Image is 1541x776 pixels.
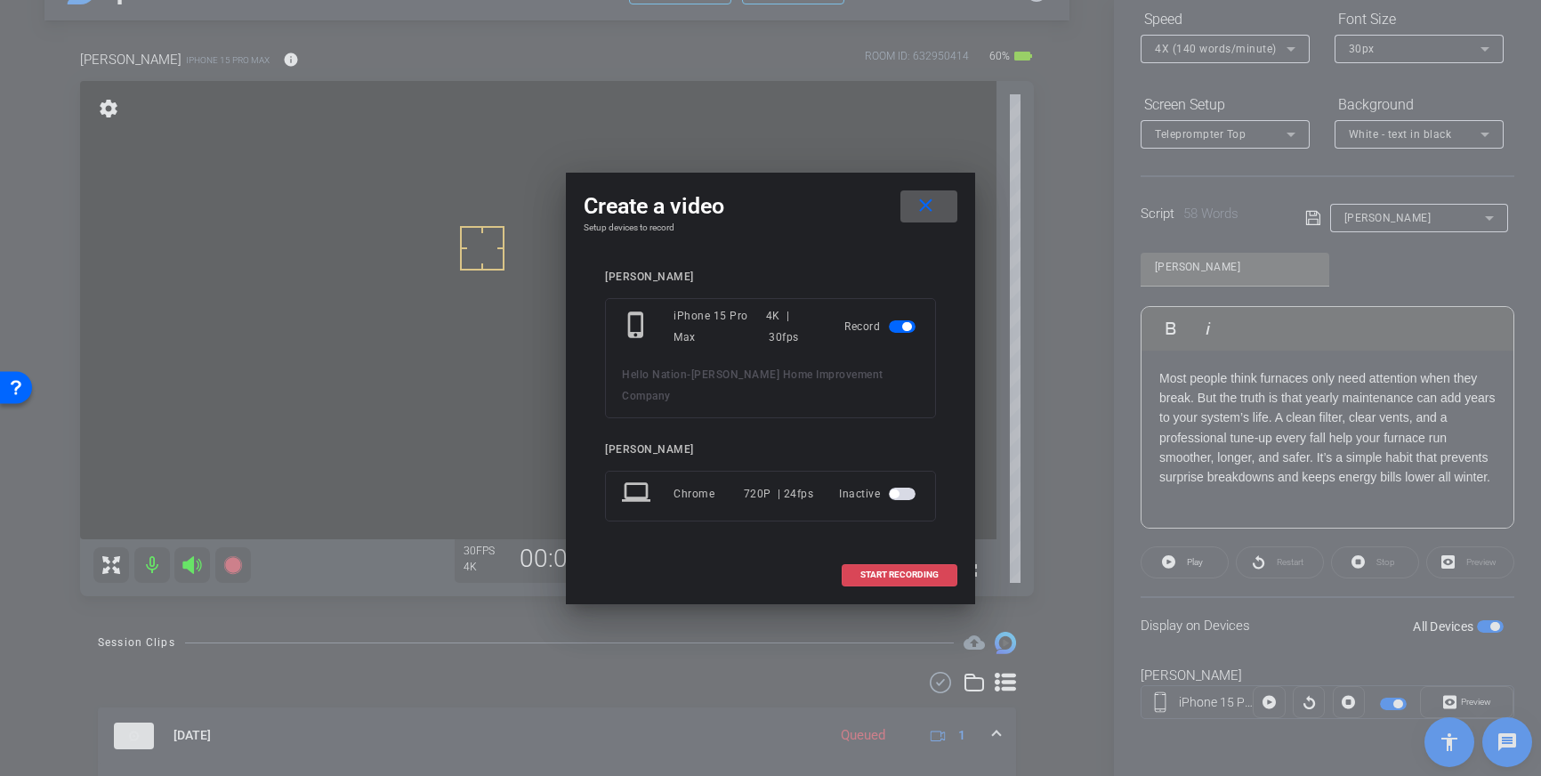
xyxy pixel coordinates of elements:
[860,570,939,579] span: START RECORDING
[622,478,654,510] mat-icon: laptop
[622,311,654,343] mat-icon: phone_iphone
[674,305,766,348] div: iPhone 15 Pro Max
[839,478,919,510] div: Inactive
[584,222,957,233] h4: Setup devices to record
[915,195,937,217] mat-icon: close
[605,271,936,284] div: [PERSON_NAME]
[844,305,919,348] div: Record
[584,190,957,222] div: Create a video
[674,478,744,510] div: Chrome
[744,478,814,510] div: 720P | 24fps
[842,564,957,586] button: START RECORDING
[766,305,819,348] div: 4K | 30fps
[622,368,883,402] span: [PERSON_NAME] Home Improvement Company
[605,443,936,457] div: [PERSON_NAME]
[622,368,687,381] span: Hello Nation
[687,368,691,381] span: -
